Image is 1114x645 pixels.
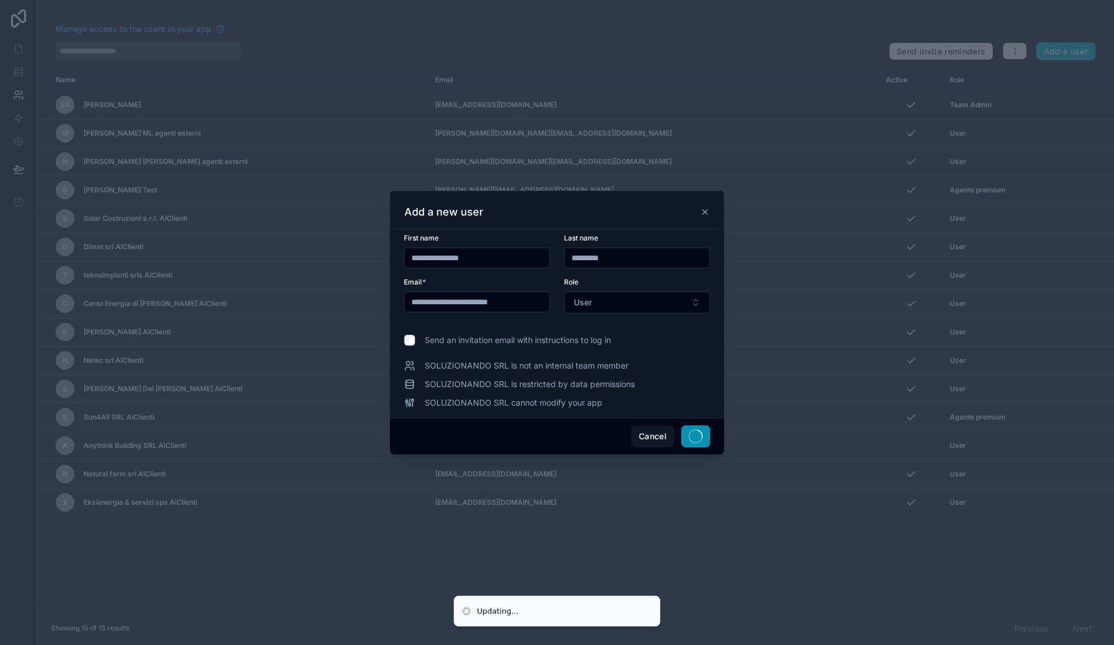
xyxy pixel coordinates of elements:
[564,278,578,286] span: Role
[564,234,598,242] span: Last name
[404,278,422,286] span: Email
[574,297,592,308] span: User
[425,360,628,371] span: SOLUZIONANDO SRL is not an internal team member
[631,425,674,447] button: Cancel
[425,378,635,390] span: SOLUZIONANDO SRL is restricted by data permissions
[404,334,415,346] input: Send an invitation email with instructions to log in
[564,291,710,314] button: Select Button
[425,397,602,409] span: SOLUZIONANDO SRL cannot modify your app
[477,606,519,617] div: Updating...
[404,234,439,242] span: First name
[425,334,611,346] span: Send an invitation email with instructions to log in
[404,205,483,219] h3: Add a new user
